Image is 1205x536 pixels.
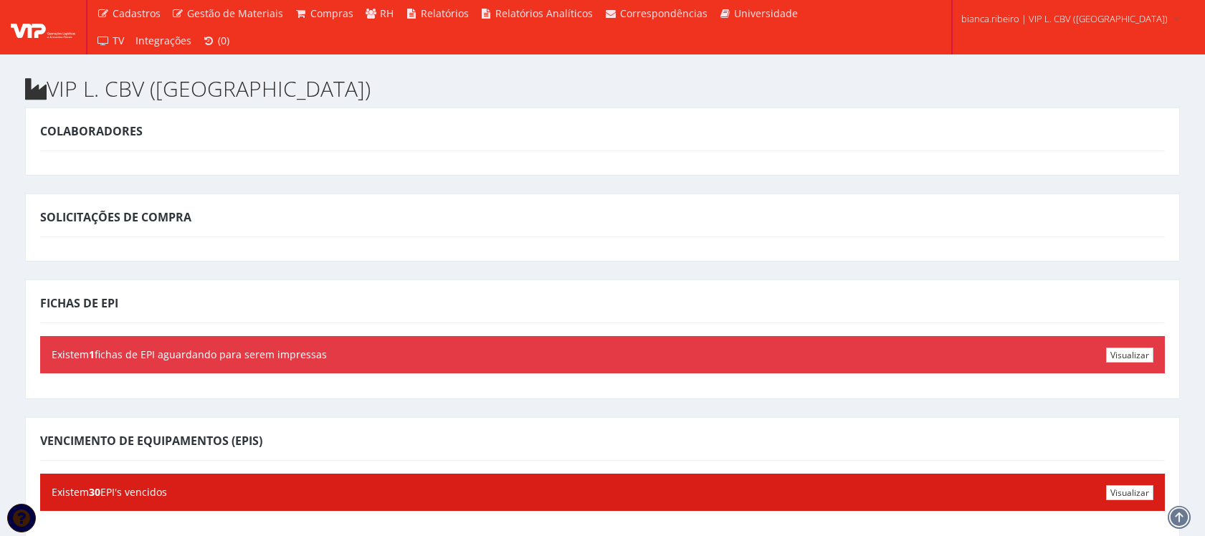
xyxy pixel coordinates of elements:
[187,6,283,20] span: Gestão de Materiais
[197,27,236,54] a: (0)
[89,485,100,499] b: 30
[40,123,143,139] span: Colaboradores
[40,295,118,311] span: Fichas de EPI
[961,11,1168,26] span: bianca.ribeiro | VIP L. CBV ([GEOGRAPHIC_DATA])
[40,433,262,449] span: Vencimento de Equipamentos (EPIs)
[620,6,708,20] span: Correspondências
[495,6,593,20] span: Relatórios Analíticos
[218,34,229,47] span: (0)
[310,6,353,20] span: Compras
[1106,485,1153,500] a: Visualizar
[421,6,469,20] span: Relatórios
[130,27,197,54] a: Integrações
[113,6,161,20] span: Cadastros
[11,16,75,38] img: logo
[135,34,191,47] span: Integrações
[40,336,1165,373] div: Existem fichas de EPI aguardando para serem impressas
[1106,348,1153,363] a: Visualizar
[89,348,95,361] b: 1
[380,6,394,20] span: RH
[40,474,1165,511] div: Existem EPI's vencidos
[25,77,1180,100] h2: VIP L. CBV ([GEOGRAPHIC_DATA])
[91,27,130,54] a: TV
[113,34,124,47] span: TV
[734,6,798,20] span: Universidade
[40,209,191,225] span: Solicitações de Compra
